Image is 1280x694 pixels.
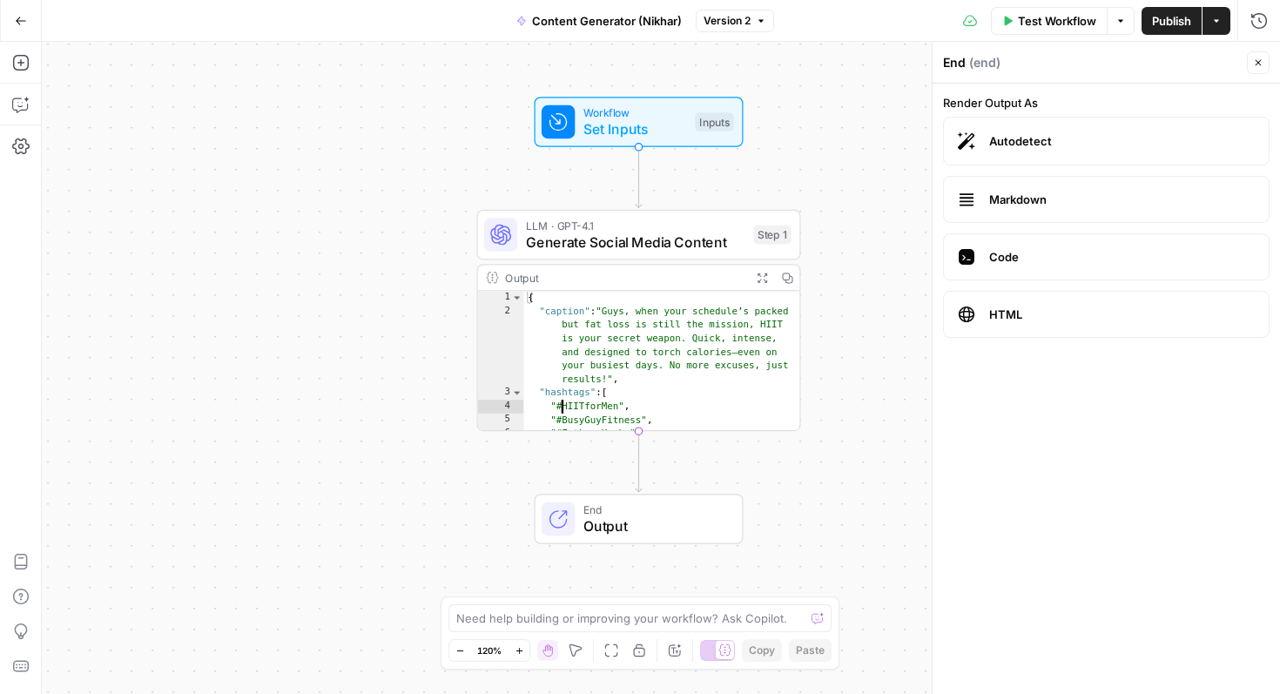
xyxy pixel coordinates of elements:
[749,643,775,658] span: Copy
[477,643,502,657] span: 120%
[943,94,1270,111] label: Render Output As
[754,226,792,245] div: Step 1
[742,639,782,662] button: Copy
[636,431,642,492] g: Edge from step_1 to end
[478,387,524,401] div: 3
[796,643,825,658] span: Paste
[506,7,692,35] button: Content Generator (Nikhar)
[583,502,725,518] span: End
[989,191,1255,208] span: Markdown
[1152,12,1191,30] span: Publish
[477,210,801,431] div: LLM · GPT-4.1Generate Social Media ContentStep 1Output{ "caption":"Guys, when your schedule’s pac...
[583,515,725,536] span: Output
[991,7,1107,35] button: Test Workflow
[526,217,745,233] span: LLM · GPT-4.1
[943,54,1242,71] div: End
[696,10,774,32] button: Version 2
[478,414,524,428] div: 5
[989,132,1255,150] span: Autodetect
[1142,7,1202,35] button: Publish
[477,97,801,147] div: WorkflowSet InputsInputs
[505,269,744,286] div: Output
[583,118,687,139] span: Set Inputs
[969,54,1000,71] span: ( end )
[511,387,522,401] span: Toggle code folding, rows 3 through 8
[478,305,524,387] div: 2
[989,248,1255,266] span: Code
[532,12,682,30] span: Content Generator (Nikhar)
[583,104,687,121] span: Workflow
[695,112,733,131] div: Inputs
[989,306,1255,323] span: HTML
[636,147,642,208] g: Edge from start to step_1
[478,291,524,305] div: 1
[477,494,801,544] div: EndOutput
[526,232,745,253] span: Generate Social Media Content
[511,291,522,305] span: Toggle code folding, rows 1 through 10
[704,13,751,29] span: Version 2
[478,400,524,414] div: 4
[789,639,832,662] button: Paste
[1018,12,1096,30] span: Test Workflow
[478,427,524,441] div: 6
